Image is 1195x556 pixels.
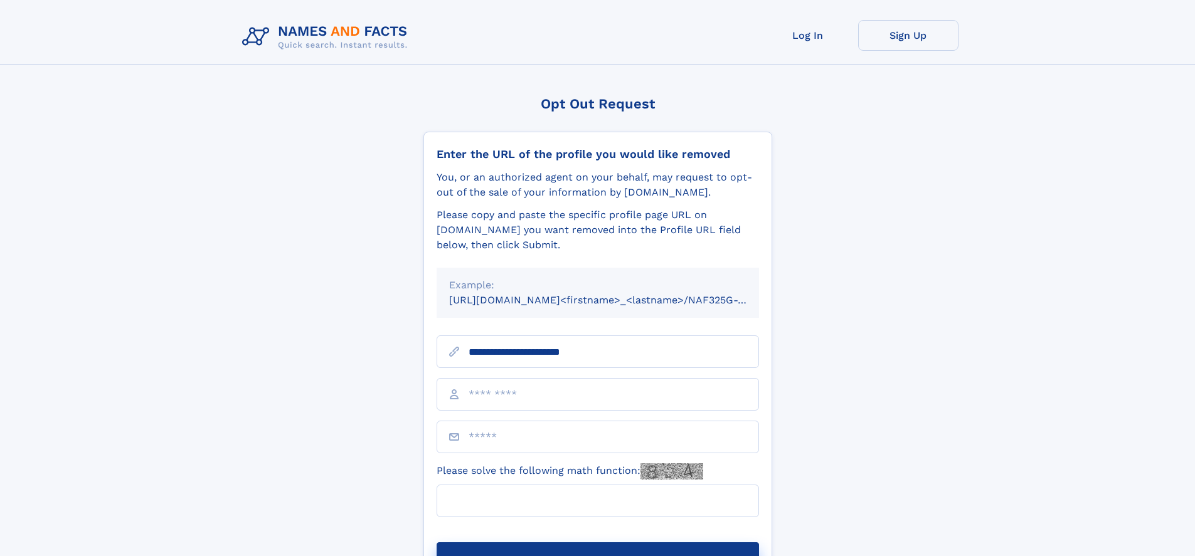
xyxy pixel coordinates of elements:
label: Please solve the following math function: [437,463,703,480]
a: Log In [758,20,858,51]
div: Enter the URL of the profile you would like removed [437,147,759,161]
a: Sign Up [858,20,959,51]
small: [URL][DOMAIN_NAME]<firstname>_<lastname>/NAF325G-xxxxxxxx [449,294,783,306]
div: You, or an authorized agent on your behalf, may request to opt-out of the sale of your informatio... [437,170,759,200]
div: Please copy and paste the specific profile page URL on [DOMAIN_NAME] you want removed into the Pr... [437,207,759,253]
img: Logo Names and Facts [237,20,418,54]
div: Opt Out Request [423,96,772,112]
div: Example: [449,278,746,293]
